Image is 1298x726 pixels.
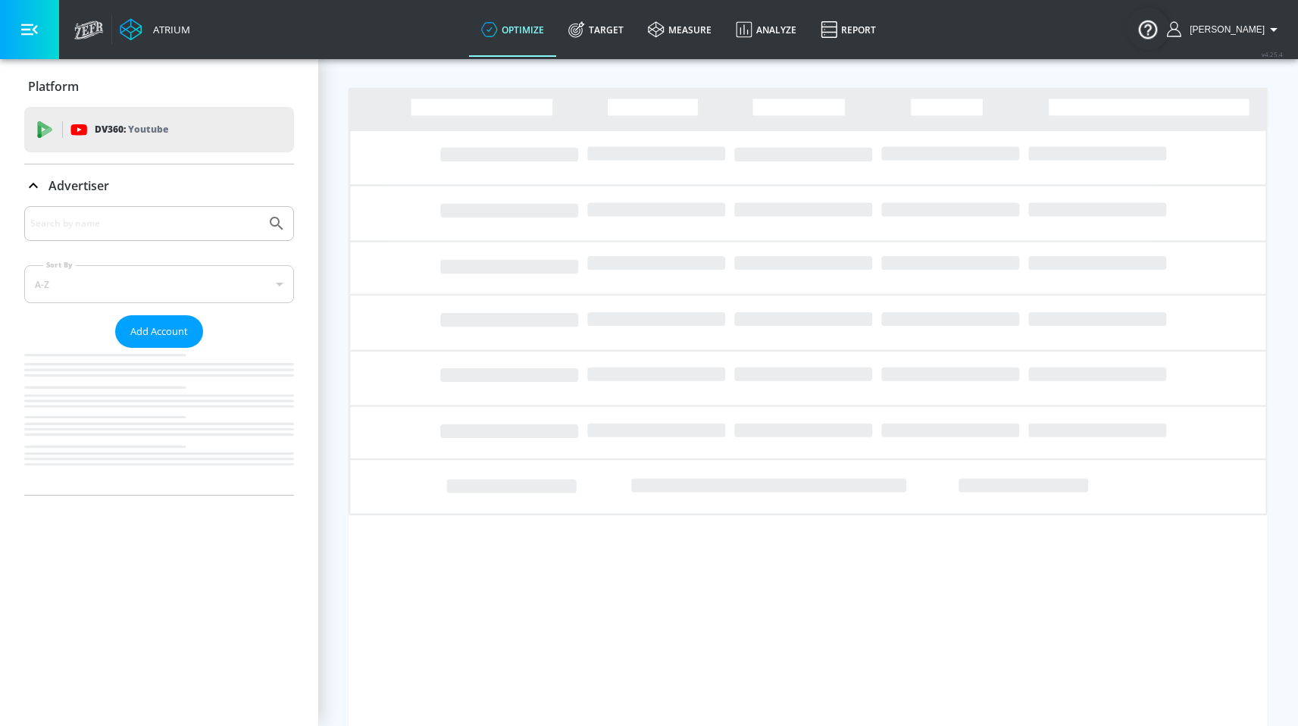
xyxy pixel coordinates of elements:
[469,2,556,57] a: optimize
[24,265,294,303] div: A-Z
[130,323,188,340] span: Add Account
[120,18,190,41] a: Atrium
[147,23,190,36] div: Atrium
[1127,8,1169,50] button: Open Resource Center
[1262,50,1283,58] span: v 4.25.4
[24,107,294,152] div: DV360: Youtube
[24,348,294,495] nav: list of Advertiser
[24,164,294,207] div: Advertiser
[48,177,109,194] p: Advertiser
[724,2,809,57] a: Analyze
[809,2,888,57] a: Report
[24,65,294,108] div: Platform
[43,260,76,270] label: Sort By
[128,121,168,137] p: Youtube
[1167,20,1283,39] button: [PERSON_NAME]
[30,214,260,233] input: Search by name
[636,2,724,57] a: measure
[1184,24,1265,35] span: login as: michael.villalobos@zefr.com
[24,206,294,495] div: Advertiser
[556,2,636,57] a: Target
[95,121,168,138] p: DV360:
[115,315,203,348] button: Add Account
[28,78,79,95] p: Platform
